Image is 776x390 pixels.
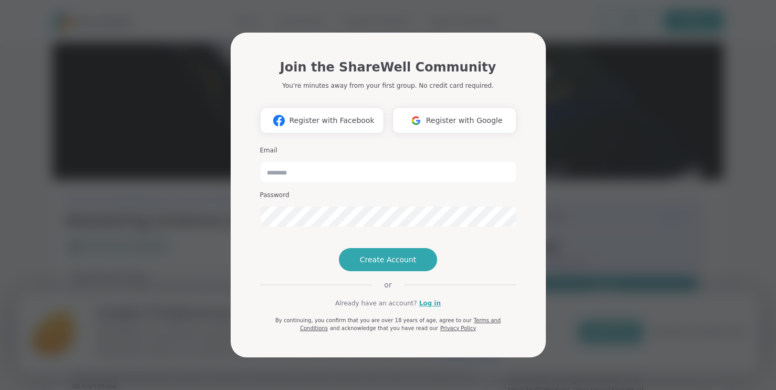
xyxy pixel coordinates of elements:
button: Create Account [339,248,438,271]
span: By continuing, you confirm that you are over 18 years of age, agree to our [275,317,472,323]
h3: Email [260,146,516,155]
span: Already have an account? [335,299,417,308]
img: ShareWell Logomark [406,111,426,130]
span: and acknowledge that you have read our [330,325,438,331]
p: You're minutes away from your first group. No credit card required. [282,81,493,90]
span: or [371,280,404,290]
button: Register with Facebook [260,107,384,134]
span: Create Account [360,254,417,265]
h1: Join the ShareWell Community [280,58,496,77]
span: Register with Facebook [289,115,374,126]
span: Register with Google [426,115,503,126]
h3: Password [260,191,516,200]
a: Log in [419,299,441,308]
button: Register with Google [392,107,516,134]
a: Terms and Conditions [300,317,501,331]
img: ShareWell Logomark [269,111,289,130]
a: Privacy Policy [440,325,476,331]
